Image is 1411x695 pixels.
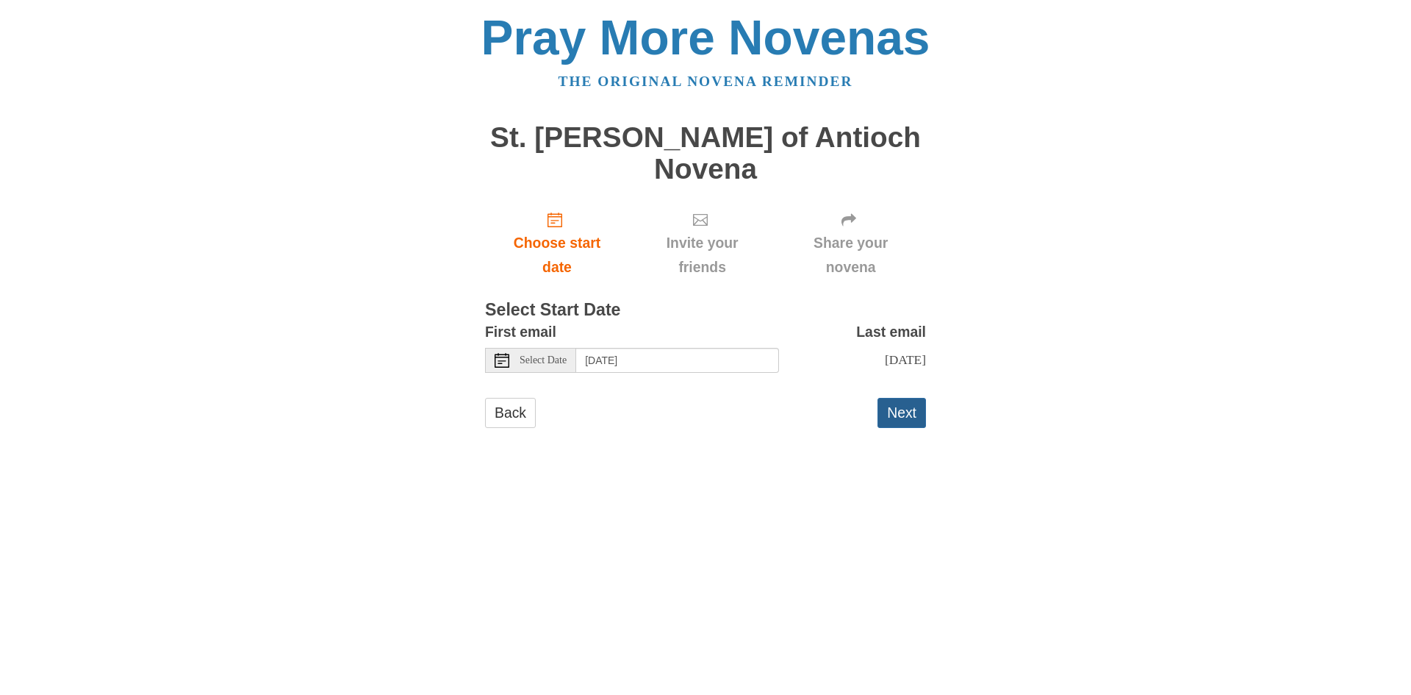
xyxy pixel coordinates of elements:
a: Back [485,398,536,428]
span: [DATE] [885,352,926,367]
div: Click "Next" to confirm your start date first. [629,199,775,287]
span: Choose start date [500,231,614,279]
span: Select Date [520,355,567,366]
a: The original novena reminder [559,74,853,89]
label: Last email [856,320,926,344]
h1: St. [PERSON_NAME] of Antioch Novena [485,122,926,185]
h3: Select Start Date [485,301,926,320]
div: Click "Next" to confirm your start date first. [775,199,926,287]
span: Invite your friends [644,231,761,279]
a: Choose start date [485,199,629,287]
label: First email [485,320,556,344]
a: Pray More Novenas [481,10,930,65]
span: Share your novena [790,231,911,279]
button: Next [877,398,926,428]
